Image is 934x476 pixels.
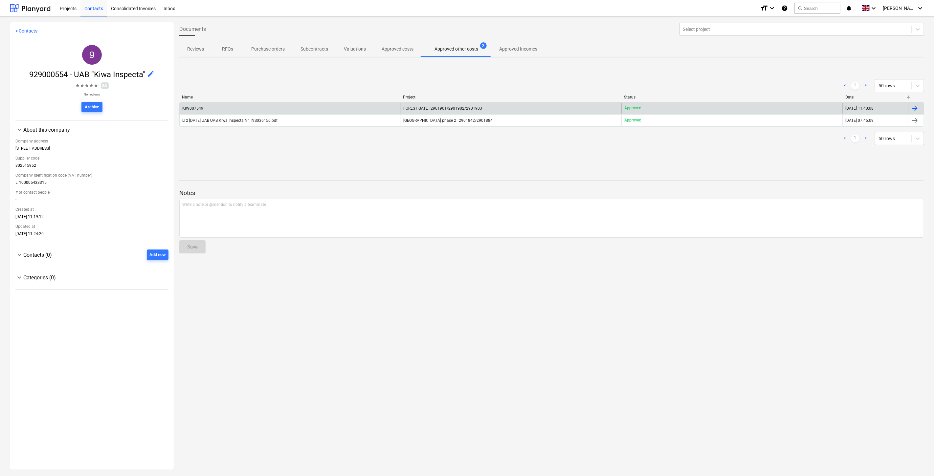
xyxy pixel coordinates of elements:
[382,46,413,53] p: Approved costs
[434,46,478,53] p: Approved other costs
[846,4,852,12] i: notifications
[862,82,870,90] a: Next page
[15,197,168,205] div: -
[147,70,155,78] span: edit
[794,3,840,14] button: Search
[182,106,203,111] div: KIW007549
[851,135,859,142] a: Page 1 is your current page
[220,46,235,53] p: RFQs
[76,92,109,97] p: No reviews
[901,444,934,476] iframe: Chat Widget
[845,118,874,123] div: [DATE] 07:45:09
[15,251,23,259] span: keyboard_arrow_down
[300,46,328,53] p: Subcontracts
[85,82,89,90] span: ★
[15,28,37,33] a: < Contacts
[23,127,168,133] div: About this company
[85,103,99,111] div: Archive
[76,82,80,90] span: ★
[80,82,85,90] span: ★
[15,126,23,134] span: keyboard_arrow_down
[15,273,23,281] span: keyboard_arrow_down
[94,82,99,90] span: ★
[344,46,366,53] p: Valuations
[15,273,168,281] div: Categories (0)
[29,70,147,79] span: 929000554 - UAB "Kiwa Inspecta"
[15,222,168,231] div: Updated at
[182,118,278,123] div: LT2 [DATE] UAB UAB Kiwa Inspecta Nr. INS036156.pdf
[179,189,924,197] p: Notes
[499,46,537,53] p: Approved Incomes
[179,25,206,33] span: Documents
[403,95,619,99] div: Project
[15,134,168,239] div: About this company
[23,252,52,258] span: Contacts (0)
[147,249,168,260] button: Add new
[768,4,776,12] i: keyboard_arrow_down
[182,95,398,99] div: Name
[404,106,482,111] span: FOREST GATE_ 2901901/2901902/2901903
[15,153,168,163] div: Supplier code
[251,46,285,53] p: Purchase orders
[187,46,204,53] p: Reviews
[883,6,916,11] span: [PERSON_NAME]
[23,274,168,281] div: Categories (0)
[101,82,109,89] span: 0.0
[624,105,641,111] p: Approved
[15,214,168,222] div: [DATE] 11:19:12
[480,42,487,49] span: 2
[81,102,102,112] button: Archive
[760,4,768,12] i: format_size
[870,4,878,12] i: keyboard_arrow_down
[841,135,849,142] a: Previous page
[404,118,493,123] span: LAKE TOWN phase 2_ 2901842/2901884
[15,281,168,284] div: Categories (0)
[845,106,874,111] div: [DATE] 11:40:08
[15,163,168,170] div: 302515952
[841,82,849,90] a: Previous page
[15,249,168,260] div: Contacts (0)Add new
[624,118,641,123] p: Approved
[149,251,166,259] div: Add new
[15,205,168,214] div: Created at
[15,180,168,187] div: LT100005433315
[15,170,168,180] div: Company Identification code (VAT number)
[15,136,168,146] div: Company address
[862,135,870,142] a: Next page
[89,49,95,60] span: 9
[15,146,168,153] div: [STREET_ADDRESS]
[851,82,859,90] a: Page 1 is your current page
[15,126,168,134] div: About this company
[15,260,168,263] div: Contacts (0)Add new
[624,95,840,99] div: Status
[797,6,803,11] span: search
[781,4,788,12] i: Knowledge base
[15,231,168,239] div: [DATE] 11:24:20
[845,95,906,99] div: Date
[82,45,102,65] div: 929000554
[89,82,94,90] span: ★
[916,4,924,12] i: keyboard_arrow_down
[15,187,168,197] div: # of contact people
